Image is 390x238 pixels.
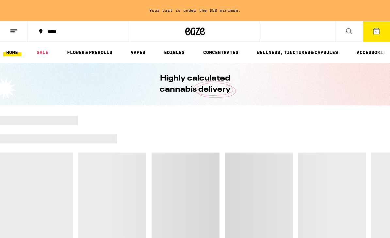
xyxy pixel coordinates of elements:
a: HOME [3,48,21,56]
a: EDIBLES [161,48,188,56]
a: CONCENTRATES [200,48,242,56]
button: 2 [363,21,390,42]
a: WELLNESS, TINCTURES & CAPSULES [253,48,341,56]
a: VAPES [127,48,149,56]
span: 2 [375,30,377,34]
a: SALE [33,48,52,56]
a: FLOWER & PREROLLS [64,48,116,56]
h1: Highly calculated cannabis delivery [141,73,249,95]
